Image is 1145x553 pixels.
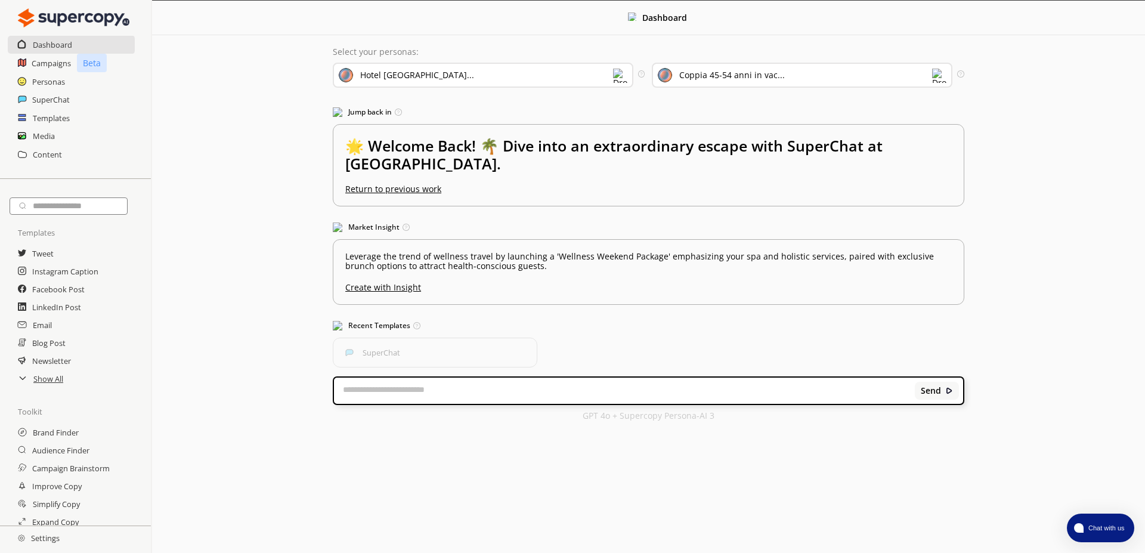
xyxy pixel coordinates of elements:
b: Send [921,386,941,396]
img: SuperChat [345,348,354,357]
img: Popular Templates [333,321,342,330]
a: Brand Finder [33,424,79,441]
button: SuperChatSuperChat [333,338,537,367]
h3: Recent Templates [333,317,964,335]
a: Blog Post [32,334,66,352]
p: Beta [77,54,107,72]
img: Jump Back In [333,107,342,117]
p: Select your personas: [333,47,964,57]
div: Coppia 45-54 anni in vac... [679,70,785,80]
a: Improve Copy [32,477,82,495]
p: Leverage the trend of wellness travel by launching a 'Wellness Weekend Package' emphasizing your ... [345,252,952,271]
img: Audience Icon [658,68,672,82]
a: Personas [32,73,65,91]
a: Show All [33,370,63,388]
u: Return to previous work [345,183,441,194]
img: Tooltip Icon [957,70,964,78]
img: Close [18,6,129,30]
img: Tooltip Icon [413,322,420,329]
span: Chat with us [1084,523,1127,533]
a: Newsletter [32,352,71,370]
img: Close [18,535,25,542]
b: Dashboard [642,12,687,23]
button: atlas-launcher [1067,514,1134,542]
a: Media [33,127,55,145]
a: Dashboard [33,36,72,54]
a: Audience Finder [32,441,89,459]
img: Dropdown Icon [613,69,627,83]
img: Close [945,387,954,395]
img: Market Insight [333,223,342,232]
a: Campaigns [32,54,71,72]
img: Tooltip Icon [638,70,645,78]
h3: Jump back in [333,103,964,121]
img: Tooltip Icon [395,109,402,116]
img: Dropdown Icon [932,69,946,83]
p: GPT 4o + Supercopy Persona-AI 3 [583,411,714,421]
div: Hotel [GEOGRAPHIC_DATA]... [360,70,474,80]
a: Templates [33,109,70,127]
a: Content [33,146,62,163]
a: Instagram Caption [32,262,98,280]
h2: 🌟 Welcome Back! 🌴 Dive into an extraordinary escape with SuperChat at [GEOGRAPHIC_DATA]. [345,137,952,184]
a: SuperChat [32,91,70,109]
a: Simplify Copy [33,495,80,513]
h3: Market Insight [333,218,964,236]
a: Expand Copy [32,513,79,531]
img: Close [628,13,636,21]
img: Brand Icon [339,68,353,82]
a: Email [33,316,52,334]
a: Tweet [32,245,54,262]
img: Tooltip Icon [403,224,410,231]
a: Facebook Post [32,280,85,298]
u: Create with Insight [345,277,952,292]
a: Campaign Brainstorm [32,459,110,477]
a: LinkedIn Post [32,298,81,316]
